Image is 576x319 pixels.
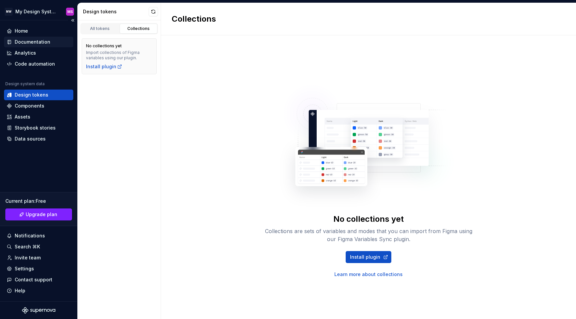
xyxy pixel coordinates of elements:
[15,232,45,239] div: Notifications
[15,136,46,142] div: Data sources
[4,274,73,285] button: Contact support
[262,227,475,243] div: Collections are sets of variables and modes that you can import from Figma using our Figma Variab...
[5,81,45,87] div: Design system data
[15,28,28,34] div: Home
[15,265,34,272] div: Settings
[350,254,380,260] span: Install plugin
[4,134,73,144] a: Data sources
[346,251,391,263] a: Install plugin
[4,252,73,263] a: Invite team
[15,50,36,56] div: Analytics
[15,8,58,15] div: My Design System
[83,26,117,31] div: All tokens
[86,43,122,49] div: No collections yet
[172,14,216,24] h2: Collections
[1,4,76,19] button: MWMy Design SystemMS
[4,230,73,241] button: Notifications
[4,59,73,69] a: Code automation
[4,123,73,133] a: Storybook stories
[334,271,403,278] a: Learn more about collections
[4,285,73,296] button: Help
[4,241,73,252] button: Search ⌘K
[15,125,56,131] div: Storybook stories
[5,198,72,204] div: Current plan : Free
[15,114,30,120] div: Assets
[15,103,44,109] div: Components
[15,92,48,98] div: Design tokens
[4,48,73,58] a: Analytics
[15,39,50,45] div: Documentation
[15,287,25,294] div: Help
[333,214,404,224] div: No collections yet
[68,16,77,25] button: Collapse sidebar
[4,263,73,274] a: Settings
[15,276,52,283] div: Contact support
[122,26,155,31] div: Collections
[22,307,55,314] svg: Supernova Logo
[5,8,13,16] div: MW
[86,50,152,61] div: Import collections of Figma variables using our plugin.
[4,101,73,111] a: Components
[15,61,55,67] div: Code automation
[15,254,41,261] div: Invite team
[67,9,73,14] div: MS
[86,63,122,70] a: Install plugin
[15,243,40,250] div: Search ⌘K
[4,26,73,36] a: Home
[5,208,72,220] a: Upgrade plan
[4,37,73,47] a: Documentation
[4,90,73,100] a: Design tokens
[83,8,149,15] div: Design tokens
[26,211,57,218] span: Upgrade plan
[4,112,73,122] a: Assets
